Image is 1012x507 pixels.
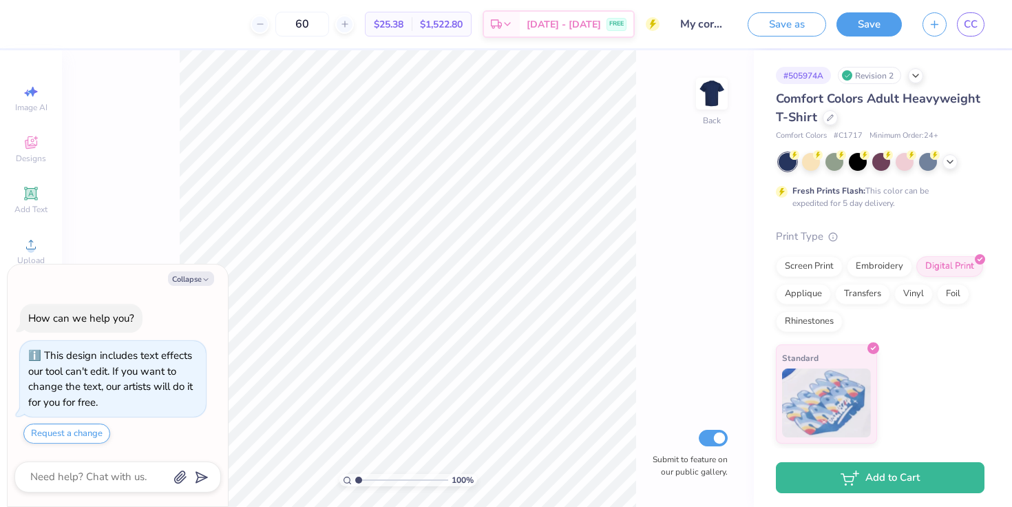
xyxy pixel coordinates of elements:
[776,256,843,277] div: Screen Print
[645,453,728,478] label: Submit to feature on our public gallery.
[14,204,48,215] span: Add Text
[792,185,865,196] strong: Fresh Prints Flash:
[776,130,827,142] span: Comfort Colors
[420,17,463,32] span: $1,522.80
[168,271,214,286] button: Collapse
[28,349,193,409] div: This design includes text effects our tool can't edit. If you want to change the text, our artist...
[776,229,984,245] div: Print Type
[894,284,933,304] div: Vinyl
[937,284,969,304] div: Foil
[776,311,843,332] div: Rhinestones
[28,311,134,325] div: How can we help you?
[782,369,871,437] img: Standard
[916,256,983,277] div: Digital Print
[16,153,46,164] span: Designs
[17,255,45,266] span: Upload
[847,256,912,277] div: Embroidery
[964,17,978,32] span: CC
[527,17,601,32] span: [DATE] - [DATE]
[452,474,474,486] span: 100 %
[23,424,110,444] button: Request a change
[15,102,48,113] span: Image AI
[782,351,819,365] span: Standard
[957,12,984,37] a: CC
[748,12,826,37] button: Save as
[776,462,984,493] button: Add to Cart
[776,90,980,125] span: Comfort Colors Adult Heavyweight T-Shirt
[838,67,901,84] div: Revision 2
[374,17,403,32] span: $25.38
[776,284,831,304] div: Applique
[670,10,737,38] input: Untitled Design
[275,12,329,37] input: – –
[835,284,890,304] div: Transfers
[792,185,962,209] div: This color can be expedited for 5 day delivery.
[834,130,863,142] span: # C1717
[609,19,624,29] span: FREE
[776,67,831,84] div: # 505974A
[698,80,726,107] img: Back
[703,114,721,127] div: Back
[869,130,938,142] span: Minimum Order: 24 +
[836,12,902,37] button: Save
